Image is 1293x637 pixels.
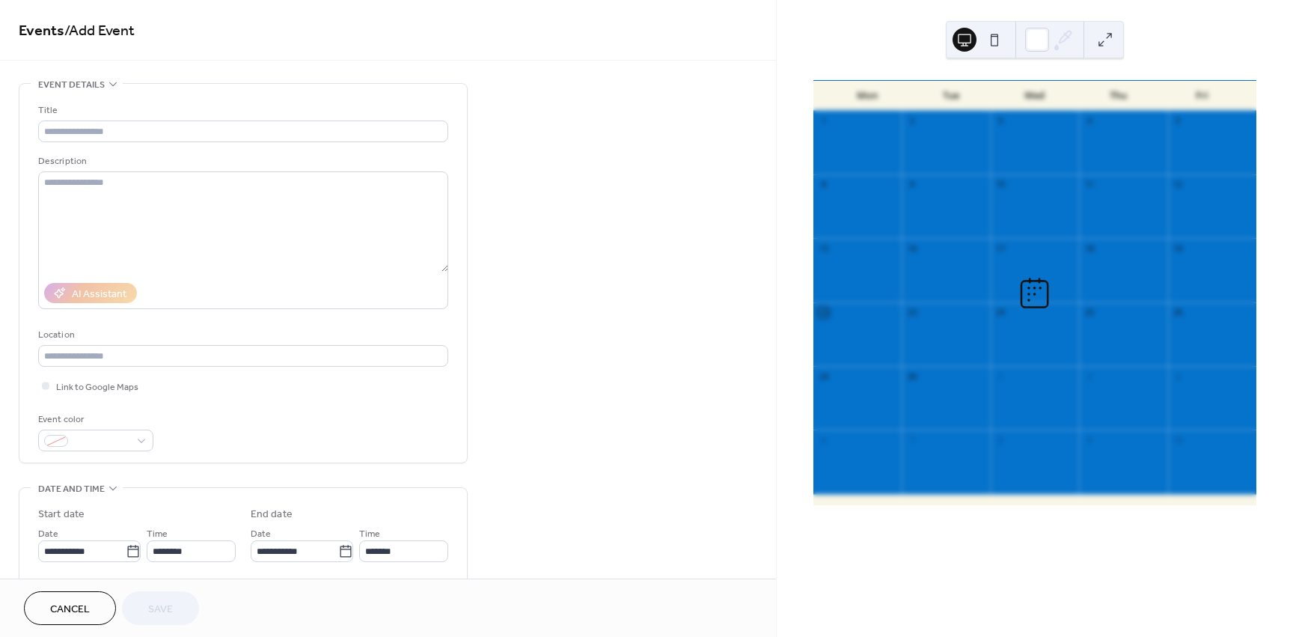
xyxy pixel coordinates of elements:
div: 9 [906,179,917,190]
div: Event color [38,412,150,427]
div: 9 [1083,434,1095,445]
div: Start date [38,507,85,522]
div: Fri [1161,81,1244,111]
span: Date [251,526,271,542]
div: 1 [818,115,829,127]
div: 5 [1173,115,1184,127]
div: 4 [1083,115,1095,127]
span: Date [38,526,58,542]
div: Wed [993,81,1077,111]
div: End date [251,507,293,522]
div: 23 [906,307,917,318]
div: 6 [818,434,829,445]
div: 29 [818,371,829,382]
span: Link to Google Maps [56,380,138,395]
div: 8 [995,434,1006,445]
div: 22 [818,307,829,318]
div: 30 [906,371,917,382]
div: 3 [995,115,1006,127]
div: 24 [995,307,1006,318]
div: 12 [1173,179,1184,190]
span: Cancel [50,602,90,618]
span: / Add Event [64,16,135,46]
span: Event details [38,77,105,93]
div: 2 [906,115,917,127]
div: Mon [825,81,909,111]
span: Time [359,526,380,542]
div: Tue [909,81,993,111]
div: Description [38,153,445,169]
div: Title [38,103,445,118]
div: Location [38,327,445,343]
div: 15 [818,243,829,254]
span: Time [147,526,168,542]
div: 3 [1173,371,1184,382]
div: 17 [995,243,1006,254]
div: Thu [1077,81,1161,111]
button: Cancel [24,591,116,625]
div: 8 [818,179,829,190]
div: 7 [906,434,917,445]
div: 1 [995,371,1006,382]
a: Events [19,16,64,46]
div: 2 [1083,371,1095,382]
span: Date and time [38,481,105,497]
div: 11 [1083,179,1095,190]
div: 26 [1173,307,1184,318]
div: 16 [906,243,917,254]
div: 19 [1173,243,1184,254]
div: 10 [1173,434,1184,445]
div: 10 [995,179,1006,190]
div: 18 [1083,243,1095,254]
div: 25 [1083,307,1095,318]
